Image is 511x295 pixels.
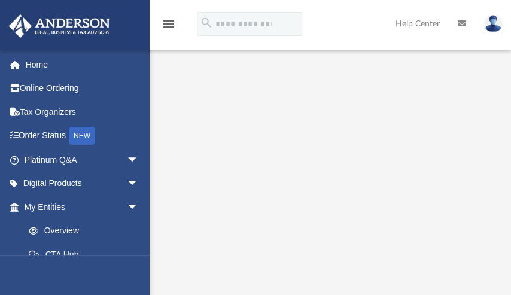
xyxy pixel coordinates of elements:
[127,172,151,196] span: arrow_drop_down
[8,53,157,77] a: Home
[8,100,157,124] a: Tax Organizers
[5,14,114,38] img: Anderson Advisors Platinum Portal
[127,148,151,172] span: arrow_drop_down
[162,17,176,31] i: menu
[69,127,95,145] div: NEW
[17,242,157,266] a: CTA Hub
[8,195,157,219] a: My Entitiesarrow_drop_down
[8,77,157,101] a: Online Ordering
[8,148,157,172] a: Platinum Q&Aarrow_drop_down
[8,172,157,196] a: Digital Productsarrow_drop_down
[17,219,157,243] a: Overview
[484,15,502,32] img: User Pic
[8,124,157,148] a: Order StatusNEW
[200,16,213,29] i: search
[162,23,176,31] a: menu
[127,195,151,220] span: arrow_drop_down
